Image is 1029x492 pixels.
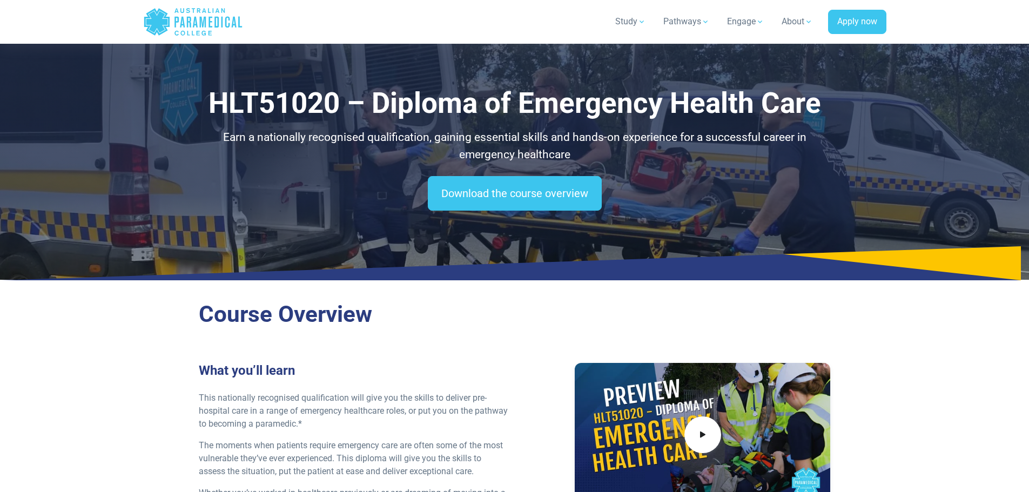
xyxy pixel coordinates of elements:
[199,129,831,163] p: Earn a nationally recognised qualification, gaining essential skills and hands-on experience for ...
[657,6,716,37] a: Pathways
[828,10,886,35] a: Apply now
[428,176,602,211] a: Download the course overview
[721,6,771,37] a: Engage
[199,392,508,430] p: This nationally recognised qualification will give you the skills to deliver pre-hospital care in...
[143,4,243,39] a: Australian Paramedical College
[199,363,508,379] h3: What you’ll learn
[609,6,653,37] a: Study
[199,301,831,328] h2: Course Overview
[199,439,508,478] p: The moments when patients require emergency care are often some of the most vulnerable they’ve ev...
[199,86,831,120] h1: HLT51020 – Diploma of Emergency Health Care
[775,6,819,37] a: About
